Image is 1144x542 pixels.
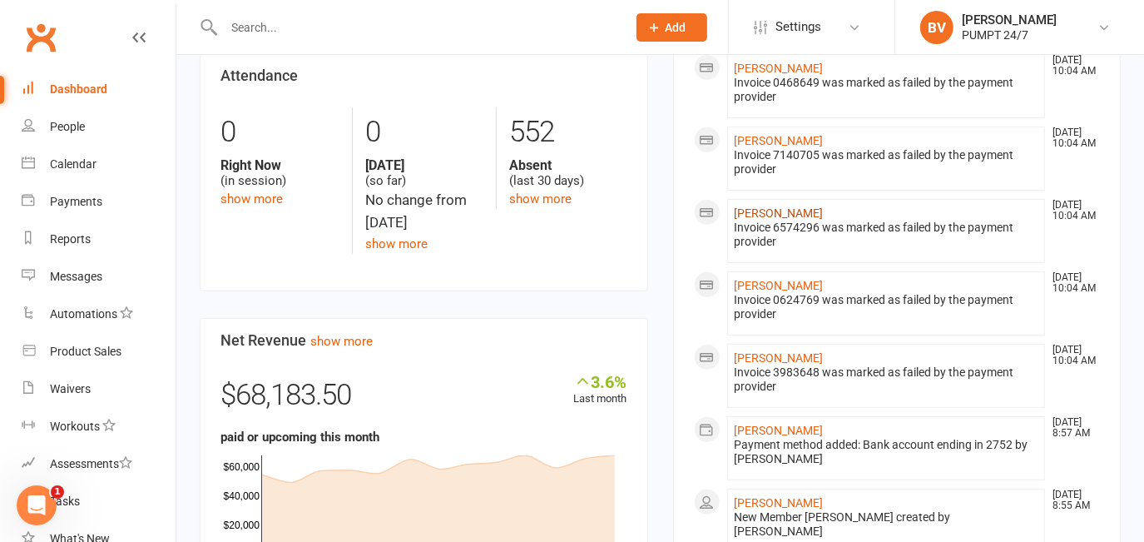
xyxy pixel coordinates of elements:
time: [DATE] 10:04 AM [1044,345,1099,366]
div: 552 [509,107,627,157]
a: Workouts [22,408,176,445]
div: New Member [PERSON_NAME] created by [PERSON_NAME] [735,510,1038,539]
a: Payments [22,183,176,221]
h3: Attendance [220,67,627,84]
a: Clubworx [20,17,62,58]
div: Workouts [50,420,100,433]
time: [DATE] 10:04 AM [1044,127,1099,149]
a: Reports [22,221,176,258]
div: [PERSON_NAME] [962,12,1057,27]
div: Invoice 0624769 was marked as failed by the payment provider [735,293,1038,321]
span: Add [666,21,686,34]
iframe: Intercom live chat [17,485,57,525]
a: [PERSON_NAME] [735,424,824,437]
div: Invoice 3983648 was marked as failed by the payment provider [735,365,1038,394]
div: Last month [574,372,627,408]
div: BV [920,11,953,44]
div: 3.6% [574,372,627,390]
div: Product Sales [50,345,121,358]
a: [PERSON_NAME] [735,206,824,220]
div: Assessments [50,457,132,470]
div: Calendar [50,157,97,171]
a: [PERSON_NAME] [735,496,824,510]
time: [DATE] 10:04 AM [1044,200,1099,221]
time: [DATE] 10:04 AM [1044,272,1099,294]
div: $68,183.50 [220,372,627,427]
span: 1 [51,485,64,499]
a: [PERSON_NAME] [735,279,824,292]
div: Invoice 7140705 was marked as failed by the payment provider [735,148,1038,177]
strong: Right Now [220,157,339,173]
div: Reports [50,232,91,246]
a: show more [220,191,283,206]
a: Messages [22,258,176,296]
div: Dashboard [50,82,107,96]
a: show more [310,334,373,349]
strong: [DATE] [365,157,483,173]
a: Waivers [22,370,176,408]
a: show more [509,191,572,206]
div: (so far) [365,157,483,189]
a: Tasks [22,483,176,520]
div: (last 30 days) [509,157,627,189]
div: Messages [50,270,102,283]
h3: Net Revenue [220,332,627,349]
time: [DATE] 8:57 AM [1044,417,1099,439]
div: No change from [DATE] [365,189,483,234]
div: 0 [365,107,483,157]
a: [PERSON_NAME] [735,62,824,75]
strong: Absent [509,157,627,173]
a: [PERSON_NAME] [735,351,824,365]
input: Search... [219,16,615,39]
a: show more [365,236,428,251]
a: Dashboard [22,71,176,108]
div: Waivers [50,382,91,395]
div: Tasks [50,495,80,508]
time: [DATE] 10:04 AM [1044,55,1099,77]
a: Assessments [22,445,176,483]
button: Add [636,13,707,42]
strong: paid or upcoming this month [220,430,379,445]
a: [PERSON_NAME] [735,134,824,147]
div: PUMPT 24/7 [962,27,1057,42]
div: Invoice 0468649 was marked as failed by the payment provider [735,76,1038,104]
div: Automations [50,307,117,321]
a: Automations [22,296,176,333]
a: Product Sales [22,333,176,370]
div: People [50,120,85,133]
div: (in session) [220,157,339,189]
div: Payments [50,195,102,208]
time: [DATE] 8:55 AM [1044,490,1099,511]
div: 0 [220,107,339,157]
div: Invoice 6574296 was marked as failed by the payment provider [735,221,1038,249]
a: Calendar [22,146,176,183]
a: People [22,108,176,146]
div: Payment method added: Bank account ending in 2752 by [PERSON_NAME] [735,438,1038,466]
span: Settings [775,8,821,46]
